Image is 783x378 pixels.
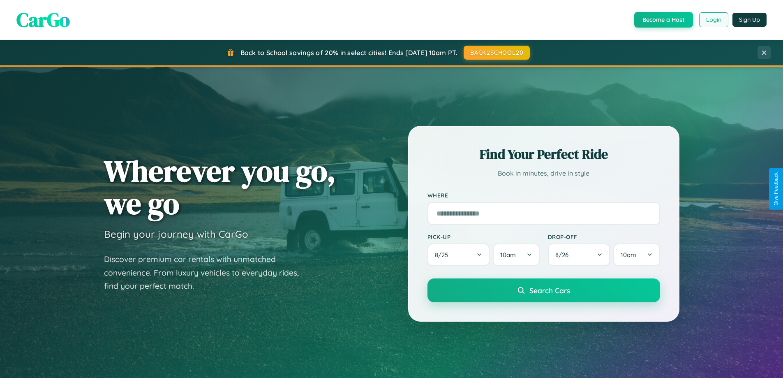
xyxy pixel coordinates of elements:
label: Pick-up [427,233,540,240]
button: 8/26 [548,243,610,266]
p: Book in minutes, drive in style [427,167,660,179]
div: Give Feedback [773,172,779,206]
span: CarGo [16,6,70,33]
span: 10am [500,251,516,259]
h1: Wherever you go, we go [104,155,336,220]
button: BACK2SCHOOL20 [464,46,530,60]
button: 8/25 [427,243,490,266]
span: Back to School savings of 20% in select cities! Ends [DATE] 10am PT. [240,49,457,57]
button: Sign Up [732,13,767,27]
h3: Begin your journey with CarGo [104,228,248,240]
span: Search Cars [529,286,570,295]
h2: Find Your Perfect Ride [427,145,660,163]
span: 10am [621,251,636,259]
button: Become a Host [634,12,693,28]
button: 10am [493,243,539,266]
span: 8 / 25 [435,251,452,259]
label: Drop-off [548,233,660,240]
p: Discover premium car rentals with unmatched convenience. From luxury vehicles to everyday rides, ... [104,253,310,293]
label: Where [427,192,660,199]
button: Search Cars [427,278,660,302]
button: Login [699,12,728,27]
button: 10am [613,243,660,266]
span: 8 / 26 [555,251,573,259]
